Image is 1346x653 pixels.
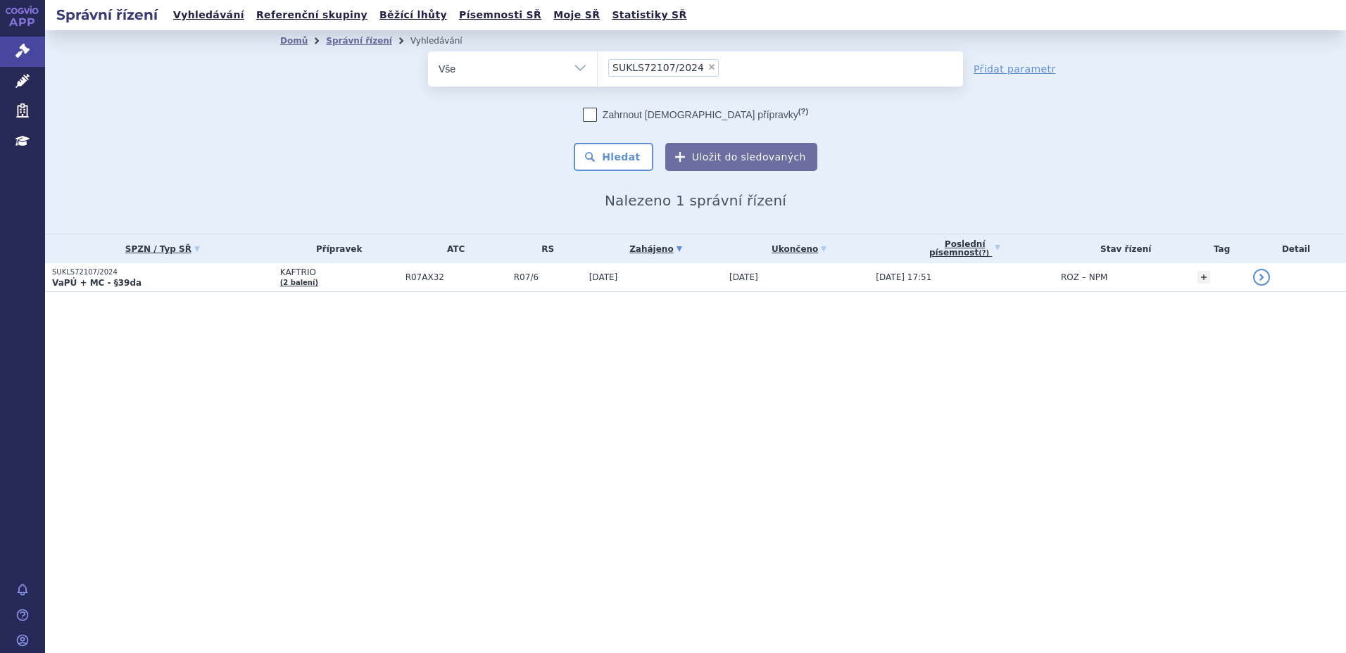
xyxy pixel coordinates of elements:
[280,36,308,46] a: Domů
[876,234,1054,263] a: Poslednípísemnost(?)
[608,6,691,25] a: Statistiky SŘ
[169,6,249,25] a: Vyhledávání
[583,108,808,122] label: Zahrnout [DEMOGRAPHIC_DATA] přípravky
[589,239,722,259] a: Zahájeno
[375,6,451,25] a: Běžící lhůty
[1061,272,1107,282] span: ROZ – NPM
[514,272,582,282] span: R07/6
[398,234,507,263] th: ATC
[1197,271,1210,284] a: +
[574,143,653,171] button: Hledat
[665,143,817,171] button: Uložit do sledovaných
[729,272,758,282] span: [DATE]
[589,272,618,282] span: [DATE]
[974,62,1056,76] a: Přidat parametr
[455,6,546,25] a: Písemnosti SŘ
[1190,234,1246,263] th: Tag
[1253,269,1270,286] a: detail
[549,6,604,25] a: Moje SŘ
[405,272,507,282] span: R07AX32
[252,6,372,25] a: Referenční skupiny
[798,107,808,116] abbr: (?)
[605,192,786,209] span: Nalezeno 1 správní řízení
[273,234,398,263] th: Přípravek
[280,279,318,286] a: (2 balení)
[979,249,989,258] abbr: (?)
[280,267,398,277] span: KAFTRIO
[410,30,481,51] li: Vyhledávání
[612,63,704,72] span: SUKLS72107/2024
[52,278,141,288] strong: VaPÚ + MC - §39da
[326,36,392,46] a: Správní řízení
[507,234,582,263] th: RS
[1246,234,1346,263] th: Detail
[45,5,169,25] h2: Správní řízení
[723,58,731,76] input: SUKLS72107/2024
[52,239,273,259] a: SPZN / Typ SŘ
[729,239,869,259] a: Ukončeno
[52,267,273,277] p: SUKLS72107/2024
[876,272,931,282] span: [DATE] 17:51
[1054,234,1190,263] th: Stav řízení
[707,63,716,71] span: ×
